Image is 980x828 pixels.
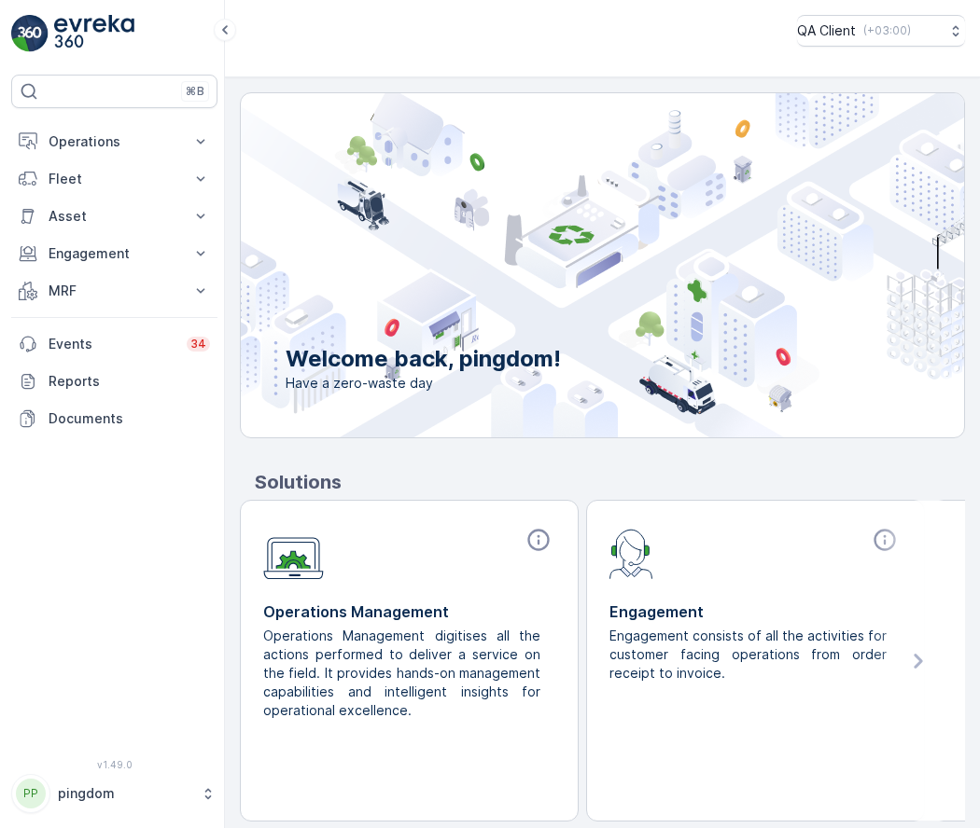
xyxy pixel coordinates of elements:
[609,600,902,623] p: Engagement
[49,170,180,188] p: Fleet
[11,325,217,363] a: Events34
[11,160,217,198] button: Fleet
[49,335,175,353] p: Events
[58,784,191,803] p: pingdom
[286,344,561,374] p: Welcome back, pingdom!
[190,337,206,352] p: 34
[797,15,965,47] button: QA Client(+03:00)
[157,93,964,437] img: city illustration
[49,207,180,226] p: Asset
[49,372,210,391] p: Reports
[11,363,217,400] a: Reports
[49,409,210,428] p: Documents
[863,23,911,38] p: ( +03:00 )
[186,84,204,99] p: ⌘B
[286,374,561,393] span: Have a zero-waste day
[11,272,217,310] button: MRF
[609,627,887,683] p: Engagement consists of all the activities for customer facing operations from order receipt to in...
[11,774,217,813] button: PPpingdom
[11,123,217,160] button: Operations
[49,132,180,151] p: Operations
[49,244,180,263] p: Engagement
[11,15,49,52] img: logo
[16,779,46,808] div: PP
[263,627,540,720] p: Operations Management digitises all the actions performed to deliver a service on the field. It p...
[11,235,217,272] button: Engagement
[797,21,856,40] p: QA Client
[11,198,217,235] button: Asset
[263,600,555,623] p: Operations Management
[54,15,134,52] img: logo_light-DOdMpM7g.png
[11,759,217,770] span: v 1.49.0
[11,400,217,437] a: Documents
[49,282,180,300] p: MRF
[263,527,324,580] img: module-icon
[255,468,965,496] p: Solutions
[609,527,653,579] img: module-icon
